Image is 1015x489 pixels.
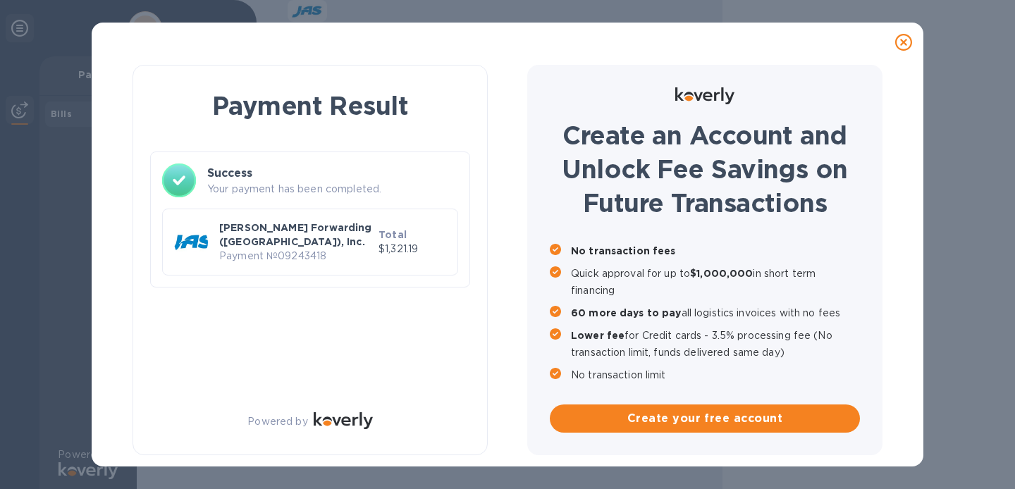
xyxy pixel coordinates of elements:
[571,366,860,383] p: No transaction limit
[571,245,676,256] b: No transaction fees
[219,249,373,264] p: Payment № 09243418
[561,410,849,427] span: Create your free account
[550,404,860,433] button: Create your free account
[156,88,465,123] h1: Payment Result
[219,221,373,249] p: [PERSON_NAME] Forwarding ([GEOGRAPHIC_DATA]), Inc.
[550,118,860,220] h1: Create an Account and Unlock Fee Savings on Future Transactions
[571,307,682,318] b: 60 more days to pay
[571,327,860,361] p: for Credit cards - 3.5% processing fee (No transaction limit, funds delivered same day)
[571,304,860,321] p: all logistics invoices with no fees
[247,414,307,429] p: Powered by
[207,165,458,182] h3: Success
[571,265,860,299] p: Quick approval for up to in short term financing
[690,268,753,279] b: $1,000,000
[207,182,458,197] p: Your payment has been completed.
[675,87,734,104] img: Logo
[314,412,373,429] img: Logo
[379,229,407,240] b: Total
[379,242,446,256] p: $1,321.19
[571,330,625,341] b: Lower fee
